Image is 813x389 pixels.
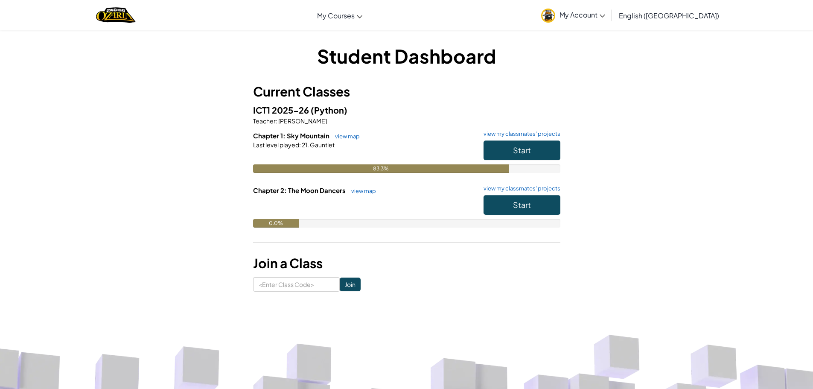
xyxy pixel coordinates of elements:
span: ICT1 2025-26 [253,105,311,115]
span: Teacher [253,117,276,125]
input: Join [340,278,361,291]
span: My Courses [317,11,355,20]
a: view map [331,133,360,140]
h3: Join a Class [253,254,560,273]
a: Ozaria by CodeCombat logo [96,6,136,24]
a: view my classmates' projects [479,131,560,137]
button: Start [484,195,560,215]
h1: Student Dashboard [253,43,560,69]
span: (Python) [311,105,347,115]
div: 83.3% [253,164,509,173]
span: : [299,141,301,149]
a: English ([GEOGRAPHIC_DATA]) [615,4,723,27]
span: English ([GEOGRAPHIC_DATA]) [619,11,719,20]
button: Start [484,140,560,160]
span: Start [513,145,531,155]
a: view map [347,187,376,194]
span: Last level played [253,141,299,149]
span: My Account [559,10,605,19]
div: 0.0% [253,219,299,228]
a: view my classmates' projects [479,186,560,191]
a: My Account [537,2,609,29]
span: [PERSON_NAME] [277,117,327,125]
input: <Enter Class Code> [253,277,340,292]
h3: Current Classes [253,82,560,101]
span: 21. [301,141,309,149]
span: Gauntlet [309,141,335,149]
span: Start [513,200,531,210]
a: My Courses [313,4,367,27]
span: Chapter 2: The Moon Dancers [253,186,347,194]
img: Home [96,6,136,24]
span: : [276,117,277,125]
span: Chapter 1: Sky Mountain [253,132,331,140]
img: avatar [541,9,555,23]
